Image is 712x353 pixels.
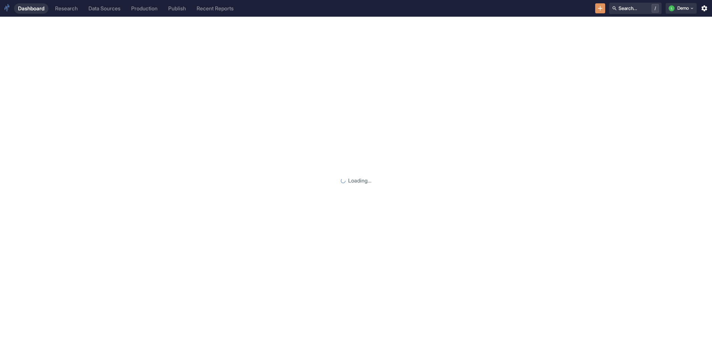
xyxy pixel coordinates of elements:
[18,5,44,12] div: Dashboard
[88,5,121,12] div: Data Sources
[84,3,125,14] a: Data Sources
[14,3,48,14] a: Dashboard
[55,5,78,12] div: Research
[51,3,82,14] a: Research
[127,3,162,14] a: Production
[168,5,186,12] div: Publish
[609,3,662,14] button: Search.../
[595,3,606,14] button: New Resource
[164,3,190,14] a: Publish
[666,3,697,14] button: LDemo
[348,177,372,185] p: Loading...
[193,3,238,14] a: Recent Reports
[131,5,158,12] div: Production
[197,5,234,12] div: Recent Reports
[669,5,675,11] div: L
